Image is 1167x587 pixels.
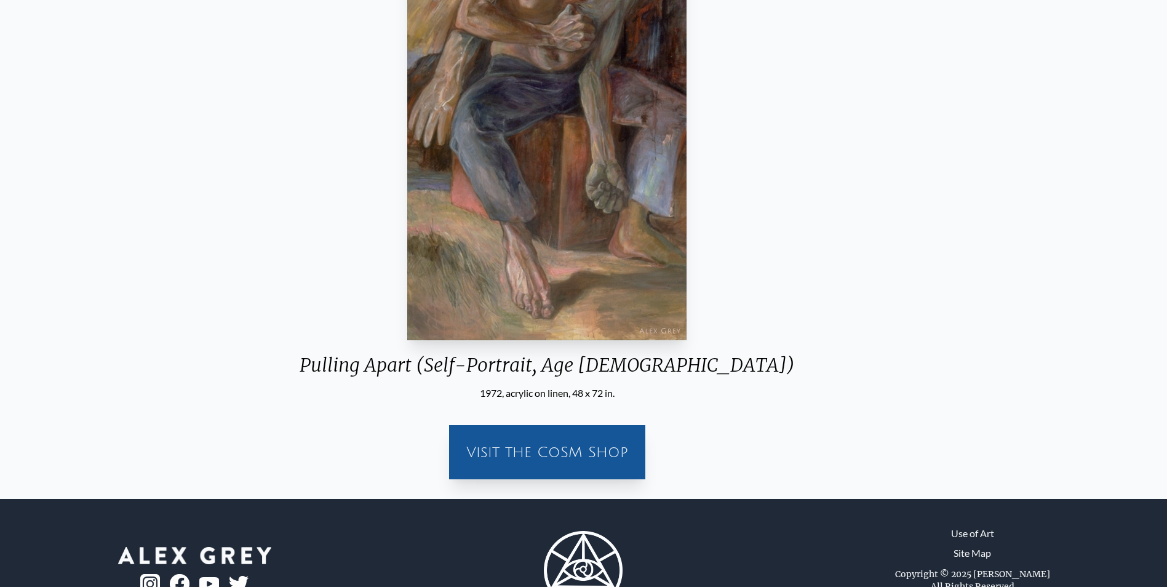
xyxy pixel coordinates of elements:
div: 1972, acrylic on linen, 48 x 72 in. [290,386,805,401]
div: Pulling Apart (Self-Portrait, Age [DEMOGRAPHIC_DATA]) [290,354,805,386]
a: Visit the CoSM Shop [456,433,638,472]
a: Use of Art [951,526,994,541]
a: Site Map [954,546,991,561]
div: Copyright © 2025 [PERSON_NAME] [895,568,1050,580]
